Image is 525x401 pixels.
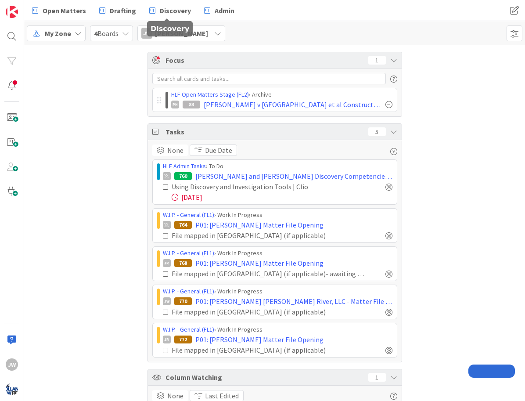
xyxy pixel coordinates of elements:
[165,126,364,137] span: Tasks
[45,28,71,39] span: My Zone
[171,90,392,99] div: › Archive
[172,268,366,279] div: File mapped in [GEOGRAPHIC_DATA] (if applicable)- awaiting to be entered into case
[172,192,392,202] div: [DATE]
[6,358,18,371] div: JW
[174,259,192,267] div: 768
[94,28,119,39] span: Boards
[43,5,86,16] span: Open Matters
[163,162,392,171] div: › To Do
[368,127,386,136] div: 5
[6,383,18,395] img: avatar
[172,230,352,241] div: File mapped in [GEOGRAPHIC_DATA] (if applicable)
[94,3,141,18] a: Drafting
[163,162,206,170] a: HLF Admin Tasks
[172,345,352,355] div: File mapped in [GEOGRAPHIC_DATA] (if applicable)
[110,5,136,16] span: Drafting
[205,390,239,401] span: Last Edited
[190,145,237,156] button: Due Date
[172,181,343,192] div: Using Discovery and Investigation Tools | Clio
[163,287,214,295] a: W.I.P. - General (FL1)
[174,297,192,305] div: 770
[205,145,232,155] span: Due Date
[368,373,386,382] div: 1
[165,372,364,383] span: Column Watching
[27,3,91,18] a: Open Matters
[195,171,392,181] span: [PERSON_NAME] and [PERSON_NAME] Discovery Competencies training (one hour)
[94,29,97,38] b: 4
[163,259,171,267] div: JR
[368,56,386,65] div: 1
[141,28,152,39] div: JW
[163,249,392,258] div: › Work In Progress
[144,3,196,18] a: Discovery
[195,334,324,345] span: P01: [PERSON_NAME] Matter File Opening
[6,6,18,18] img: Visit kanbanzone.com
[163,336,171,343] div: JR
[163,249,214,257] a: W.I.P. - General (FL1)
[163,210,392,220] div: › Work In Progress
[215,5,234,16] span: Admin
[174,172,192,180] div: 760
[195,258,324,268] span: P01: [PERSON_NAME] Matter File Opening
[183,101,200,108] div: 83
[174,221,192,229] div: 764
[195,220,324,230] span: P01: [PERSON_NAME] Matter File Opening
[152,73,386,84] input: Search all cards and tasks...
[163,325,392,334] div: › Work In Progress
[165,55,361,65] span: Focus
[163,297,171,305] div: JW
[174,336,192,343] div: 772
[163,211,214,219] a: W.I.P. - General (FL1)
[195,296,392,307] span: P01: [PERSON_NAME] [PERSON_NAME] River, LLC - Matter File Opening
[171,90,249,98] a: HLF Open Matters Stage (FL2)
[167,145,183,155] span: None
[171,101,179,108] div: PH
[204,99,382,110] span: [PERSON_NAME] v [GEOGRAPHIC_DATA] et al Construction Defect Cases
[167,390,183,401] span: None
[151,25,189,33] h5: Discovery
[172,307,352,317] div: File mapped in [GEOGRAPHIC_DATA] (if applicable)
[163,325,214,333] a: W.I.P. - General (FL1)
[163,287,392,296] div: › Work In Progress
[199,3,240,18] a: Admin
[160,5,191,16] span: Discovery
